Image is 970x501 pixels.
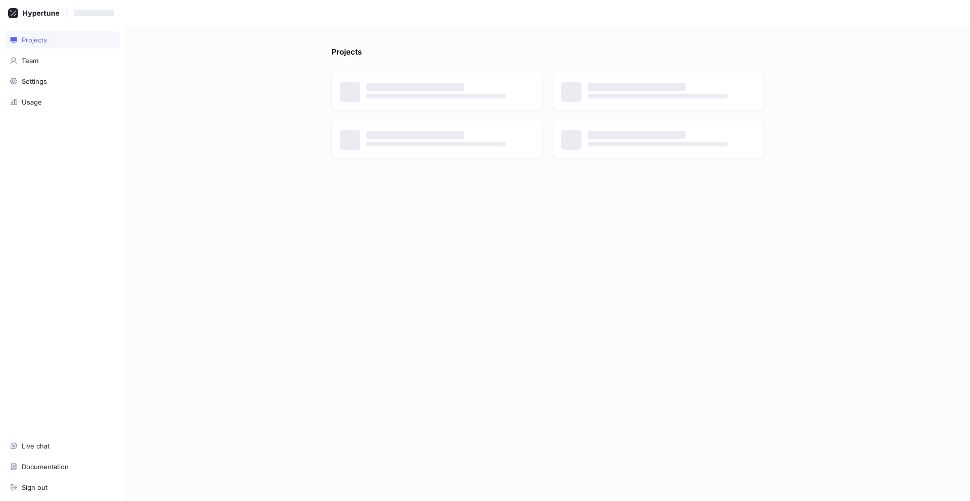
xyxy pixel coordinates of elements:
a: Team [5,52,120,69]
p: Projects [331,46,362,63]
span: ‌ [588,83,686,91]
span: ‌ [366,94,506,98]
div: Projects [22,36,47,44]
span: ‌ [366,142,506,146]
button: ‌ [70,5,122,21]
a: Settings [5,73,120,90]
div: Usage [22,98,42,106]
div: Settings [22,77,47,85]
span: ‌ [366,83,464,91]
span: ‌ [588,131,686,139]
span: ‌ [588,94,727,98]
div: Documentation [22,463,69,471]
div: Live chat [22,442,50,450]
a: Usage [5,93,120,111]
div: Sign out [22,483,47,491]
a: Documentation [5,458,120,475]
span: ‌ [74,10,114,16]
span: ‌ [588,142,727,146]
span: ‌ [366,131,464,139]
div: Team [22,57,38,65]
a: Projects [5,31,120,48]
